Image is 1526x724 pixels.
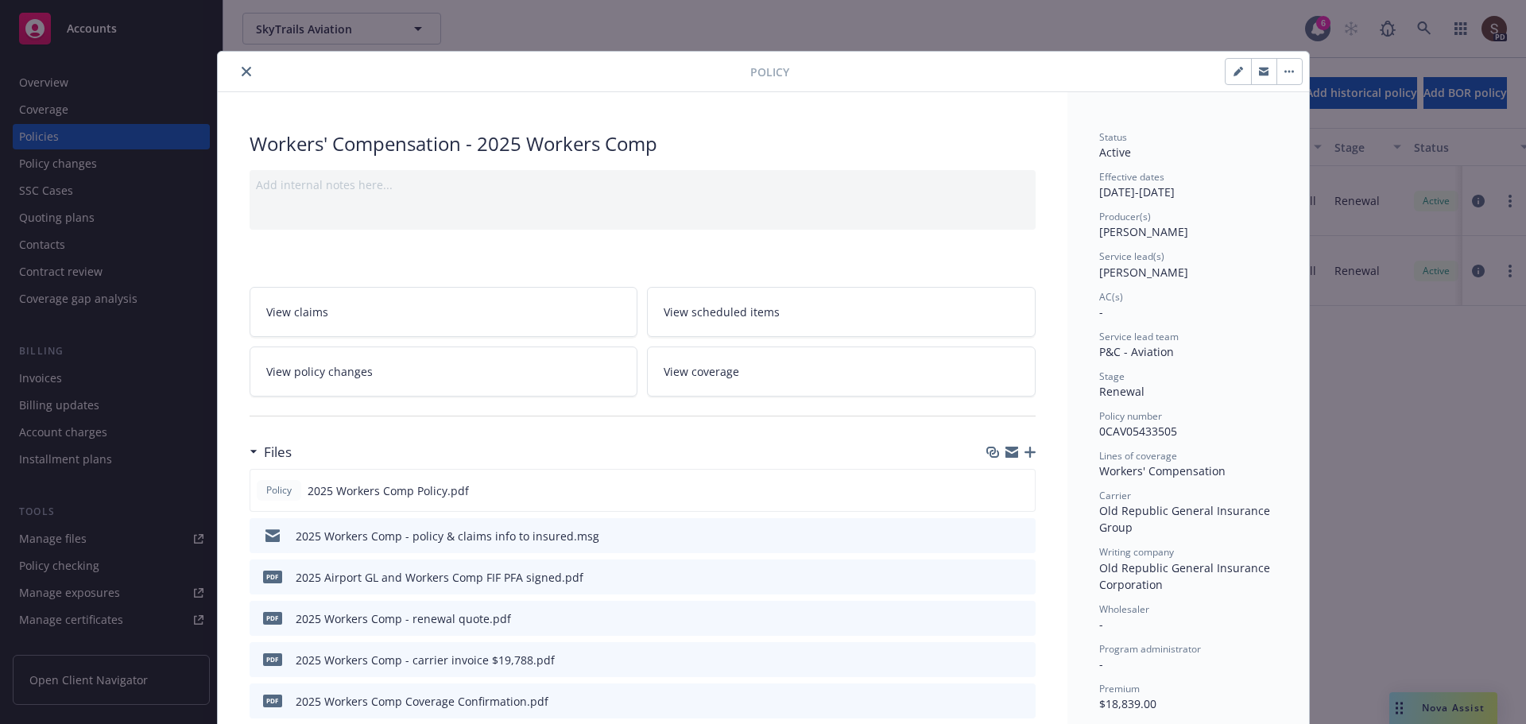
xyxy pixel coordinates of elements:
div: Files [250,442,292,463]
span: - [1099,304,1103,319]
button: preview file [1014,482,1028,499]
span: $18,839.00 [1099,696,1156,711]
span: 0CAV05433505 [1099,424,1177,439]
span: Status [1099,130,1127,144]
span: Policy [750,64,789,80]
div: Workers' Compensation [1099,463,1277,479]
div: 2025 Airport GL and Workers Comp FIF PFA signed.pdf [296,569,583,586]
button: download file [990,693,1002,710]
span: Policy number [1099,409,1162,423]
span: View coverage [664,363,739,380]
button: download file [990,528,1002,544]
span: Writing company [1099,545,1174,559]
span: Old Republic General Insurance Corporation [1099,560,1273,592]
div: 2025 Workers Comp - policy & claims info to insured.msg [296,528,599,544]
a: View scheduled items [647,287,1036,337]
span: Effective dates [1099,170,1164,184]
span: pdf [263,653,282,665]
span: Lines of coverage [1099,449,1177,463]
span: Old Republic General Insurance Group [1099,503,1273,535]
button: download file [990,569,1002,586]
div: 2025 Workers Comp Coverage Confirmation.pdf [296,693,548,710]
h3: Files [264,442,292,463]
span: View claims [266,304,328,320]
div: Workers' Compensation - 2025 Workers Comp [250,130,1036,157]
span: Program administrator [1099,642,1201,656]
button: preview file [1015,610,1029,627]
div: 2025 Workers Comp - renewal quote.pdf [296,610,511,627]
button: preview file [1015,693,1029,710]
span: Active [1099,145,1131,160]
span: Stage [1099,370,1125,383]
div: [DATE] - [DATE] [1099,170,1277,200]
span: [PERSON_NAME] [1099,224,1188,239]
span: Policy [263,483,295,498]
button: download file [989,482,1001,499]
span: Carrier [1099,489,1131,502]
span: AC(s) [1099,290,1123,304]
span: pdf [263,571,282,583]
button: download file [990,652,1002,668]
span: Wholesaler [1099,602,1149,616]
a: View claims [250,287,638,337]
span: View scheduled items [664,304,780,320]
div: Add internal notes here... [256,176,1029,193]
button: preview file [1015,569,1029,586]
span: P&C - Aviation [1099,344,1174,359]
span: Service lead(s) [1099,250,1164,263]
span: Service lead team [1099,330,1179,343]
a: View coverage [647,347,1036,397]
span: Producer(s) [1099,210,1151,223]
button: preview file [1015,528,1029,544]
span: - [1099,656,1103,672]
button: download file [990,610,1002,627]
span: Renewal [1099,384,1144,399]
button: preview file [1015,652,1029,668]
a: View policy changes [250,347,638,397]
span: 2025 Workers Comp Policy.pdf [308,482,469,499]
span: View policy changes [266,363,373,380]
button: close [237,62,256,81]
span: [PERSON_NAME] [1099,265,1188,280]
div: 2025 Workers Comp - carrier invoice $19,788.pdf [296,652,555,668]
span: Premium [1099,682,1140,695]
span: - [1099,617,1103,632]
span: pdf [263,695,282,707]
span: pdf [263,612,282,624]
